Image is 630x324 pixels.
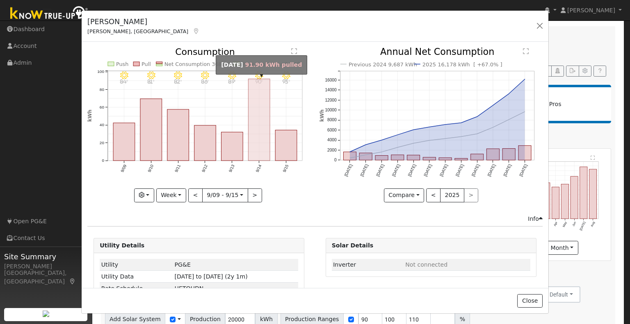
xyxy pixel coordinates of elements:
[113,123,135,161] rect: onclick=""
[348,150,351,154] circle: onclick=""
[343,152,356,160] rect: onclick=""
[327,128,337,132] text: 6000
[439,163,449,177] text: [DATE]
[332,259,404,271] td: Inverter
[175,285,204,292] span: G
[422,61,502,68] text: 2025 16,178 kWh [ +67.0% ]
[523,78,526,81] circle: onclick=""
[507,118,511,121] circle: onclick=""
[249,79,270,161] rect: onclick=""
[175,261,191,268] span: ID: 17290028, authorized: 09/16/25
[502,149,515,160] rect: onclick=""
[194,126,216,161] rect: onclick=""
[147,71,155,79] i: 9/10 - MostlyClear
[100,105,105,110] text: 60
[174,164,181,173] text: 9/11
[102,159,104,163] text: 0
[221,132,243,161] rect: onclick=""
[175,47,235,57] text: Consumption
[228,164,235,173] text: 9/13
[87,110,93,122] text: kWh
[100,259,173,271] td: Utility
[198,79,212,84] p: 86°
[100,271,173,283] td: Utility Data
[380,151,383,154] circle: onclick=""
[440,188,464,202] button: 2025
[427,139,431,142] circle: onclick=""
[380,47,495,57] text: Annual Net Consumption
[443,137,447,140] circle: onclick=""
[523,48,529,55] text: 
[225,79,240,84] p: 89°
[327,118,337,122] text: 8000
[325,98,337,102] text: 12000
[407,163,417,177] text: [DATE]
[144,79,158,84] p: 81°
[396,134,399,137] circle: onclick=""
[359,163,369,177] text: [DATE]
[201,164,208,173] text: 9/12
[192,28,200,34] a: Map
[327,138,337,143] text: 4000
[147,164,154,173] text: 9/10
[188,188,203,202] button: <
[471,163,481,177] text: [DATE]
[100,140,105,145] text: 20
[470,154,483,160] rect: onclick=""
[359,153,372,161] rect: onclick=""
[439,158,452,161] rect: onclick=""
[334,158,336,163] text: 0
[116,61,128,67] text: Push
[502,163,512,177] text: [DATE]
[202,188,248,202] button: 9/09 - 9/15
[391,163,401,177] text: [DATE]
[100,87,105,92] text: 80
[117,79,131,84] p: 84°
[291,48,297,54] text: 
[175,273,248,280] span: [DATE] to [DATE] (2y 1m)
[319,110,325,122] text: kWh
[405,261,447,268] span: ID: null, authorized: None
[423,158,436,161] rect: onclick=""
[348,156,351,160] circle: onclick=""
[171,79,185,84] p: 82°
[486,163,496,177] text: [DATE]
[443,123,447,127] circle: onclick=""
[87,16,200,27] h5: [PERSON_NAME]
[325,108,337,112] text: 10000
[100,123,105,127] text: 40
[140,99,162,161] rect: onclick=""
[528,215,543,223] div: Info
[201,71,209,79] i: 9/12 - Clear
[325,78,337,82] text: 16000
[475,115,479,118] circle: onclick=""
[518,163,528,177] text: [DATE]
[87,28,188,34] span: [PERSON_NAME], [GEOGRAPHIC_DATA]
[391,155,404,161] rect: onclick=""
[100,283,173,295] td: Rate Schedule
[396,146,399,149] circle: onclick=""
[97,70,104,74] text: 100
[142,61,151,67] text: Pull
[459,121,463,125] circle: onclick=""
[167,109,189,161] rect: onclick=""
[349,61,417,68] text: Previous 2024 9,687 kWh
[327,148,337,152] text: 2000
[343,163,353,177] text: [DATE]
[245,61,302,68] span: 91.90 kWh pulled
[282,164,290,173] text: 9/15
[120,71,128,79] i: 9/09 - Clear
[407,155,420,160] rect: onclick=""
[507,92,511,95] circle: onclick=""
[100,242,144,249] strong: Utility Details
[174,71,183,79] i: 9/11 - MostlyClear
[255,164,262,173] text: 9/14
[427,125,431,129] circle: onclick=""
[156,188,186,202] button: Week
[517,294,542,308] button: Close
[228,71,236,79] i: 9/13 - Clear
[518,146,531,160] rect: onclick=""
[491,104,495,107] circle: onclick=""
[325,88,337,93] text: 14000
[486,149,499,161] rect: onclick=""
